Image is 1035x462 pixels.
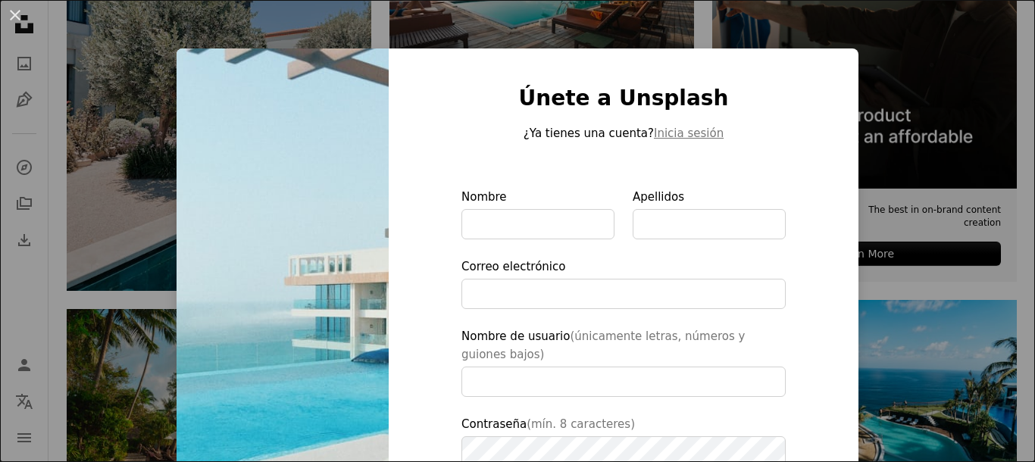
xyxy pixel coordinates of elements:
[633,209,786,239] input: Apellidos
[461,367,786,397] input: Nombre de usuario(únicamente letras, números y guiones bajos)
[461,85,786,112] h1: Únete a Unsplash
[461,329,745,361] span: (únicamente letras, números y guiones bajos)
[461,258,786,309] label: Correo electrónico
[633,188,786,239] label: Apellidos
[461,188,614,239] label: Nombre
[461,279,786,309] input: Correo electrónico
[654,124,724,142] button: Inicia sesión
[527,417,635,431] span: (mín. 8 caracteres)
[461,124,786,142] p: ¿Ya tienes una cuenta?
[461,327,786,397] label: Nombre de usuario
[461,209,614,239] input: Nombre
